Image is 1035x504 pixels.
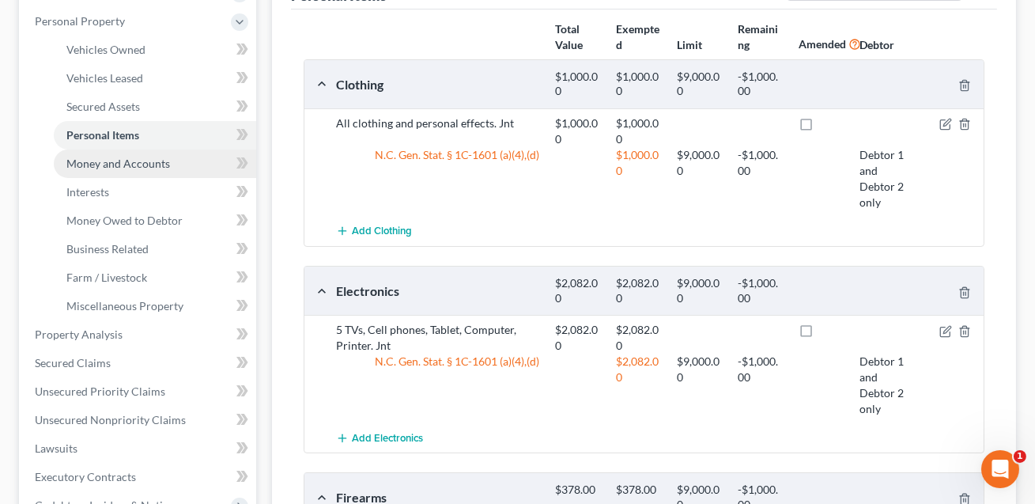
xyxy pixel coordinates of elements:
div: $9,000.00 [669,147,730,210]
a: Lawsuits [22,434,256,463]
strong: Remaining [738,22,778,51]
div: N.C. Gen. Stat. § 1C-1601 (a)(4),(d) [328,147,547,210]
span: 1 [1014,450,1026,463]
div: $1,000.00 [547,116,608,147]
span: Money and Accounts [66,157,170,170]
span: Personal Property [35,14,125,28]
a: Executory Contracts [22,463,256,491]
strong: Amended [799,37,846,51]
div: $9,000.00 [669,276,730,305]
span: Vehicles Owned [66,43,145,56]
a: Secured Assets [54,93,256,121]
span: Vehicles Leased [66,71,143,85]
a: Personal Items [54,121,256,150]
button: Add Clothing [336,217,412,246]
span: Farm / Livestock [66,271,147,284]
span: Miscellaneous Property [66,299,183,313]
span: Interests [66,185,109,199]
span: Secured Claims [35,356,111,369]
div: 5 TVs, Cell phones, Tablet, Computer, Printer. Jnt [328,322,547,354]
button: Add Electronics [336,423,423,453]
div: $1,000.00 [547,70,608,99]
div: Electronics [328,282,547,299]
div: $2,082.00 [547,322,608,354]
span: Add Clothing [352,225,412,238]
div: $2,082.00 [608,276,669,305]
a: Interests [54,178,256,207]
span: Lawsuits [35,441,77,455]
span: Money Owed to Debtor [66,214,183,227]
strong: Debtor [859,38,894,51]
div: -$1,000.00 [730,70,791,99]
div: -$1,000.00 [730,354,791,417]
span: Business Related [66,242,149,256]
span: Secured Assets [66,100,140,113]
div: $1,000.00 [608,70,669,99]
span: Unsecured Nonpriority Claims [35,413,186,426]
span: Unsecured Priority Claims [35,385,165,398]
div: N.C. Gen. Stat. § 1C-1601 (a)(4),(d) [328,354,547,417]
a: Vehicles Owned [54,36,256,64]
div: -$1,000.00 [730,147,791,210]
div: $9,000.00 [669,354,730,417]
strong: Limit [677,38,702,51]
a: Money and Accounts [54,150,256,178]
a: Vehicles Leased [54,64,256,93]
span: Add Electronics [352,432,423,445]
a: Miscellaneous Property [54,292,256,320]
a: Unsecured Priority Claims [22,377,256,406]
div: Clothing [328,76,547,93]
div: $9,000.00 [669,70,730,99]
div: $2,082.00 [608,322,669,354]
div: -$1,000.00 [730,276,791,305]
div: All clothing and personal effects. Jnt [328,116,547,147]
a: Unsecured Nonpriority Claims [22,406,256,434]
div: $1,000.00 [608,147,669,210]
a: Money Owed to Debtor [54,207,256,235]
div: $2,082.00 [547,276,608,305]
a: Property Analysis [22,320,256,349]
div: Debtor 1 and Debtor 2 only [852,354,912,417]
a: Farm / Livestock [54,263,256,292]
iframe: Intercom live chat [981,450,1019,488]
span: Executory Contracts [35,470,136,483]
a: Secured Claims [22,349,256,377]
div: $1,000.00 [608,116,669,147]
strong: Exempted [616,22,659,51]
a: Business Related [54,235,256,263]
span: Personal Items [66,128,139,142]
span: Property Analysis [35,328,123,341]
strong: Total Value [555,22,583,51]
div: $2,082.00 [608,354,669,417]
div: Debtor 1 and Debtor 2 only [852,147,912,210]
